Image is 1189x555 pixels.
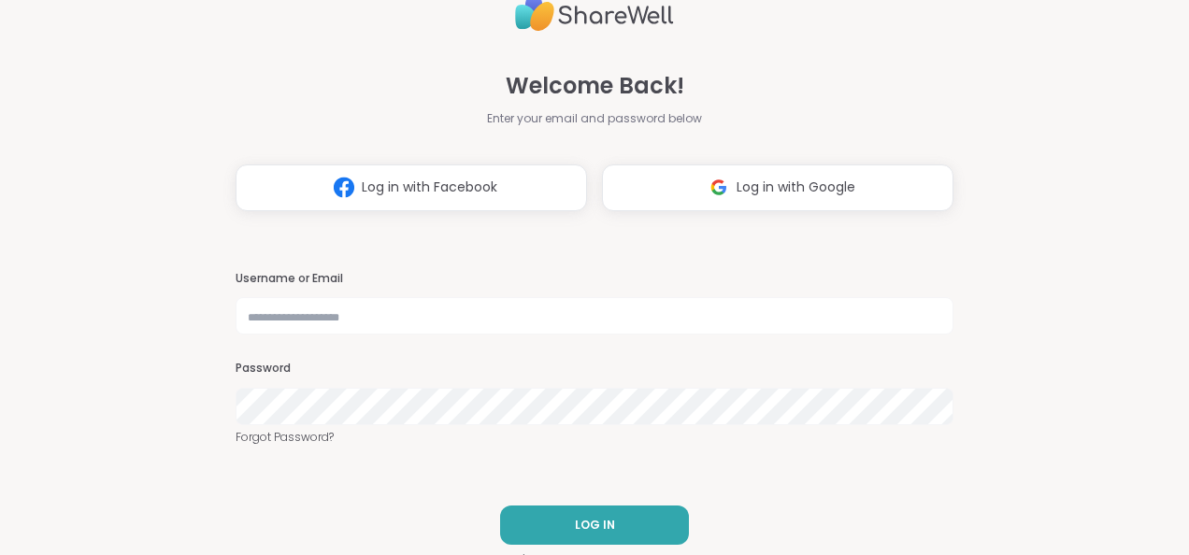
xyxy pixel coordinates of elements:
[737,178,855,197] span: Log in with Google
[500,505,689,545] button: LOG IN
[506,69,684,103] span: Welcome Back!
[326,170,362,205] img: ShareWell Logomark
[236,429,953,446] a: Forgot Password?
[362,178,497,197] span: Log in with Facebook
[487,110,702,127] span: Enter your email and password below
[236,361,953,377] h3: Password
[602,164,953,211] button: Log in with Google
[236,164,587,211] button: Log in with Facebook
[236,271,953,287] h3: Username or Email
[575,517,615,534] span: LOG IN
[701,170,737,205] img: ShareWell Logomark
